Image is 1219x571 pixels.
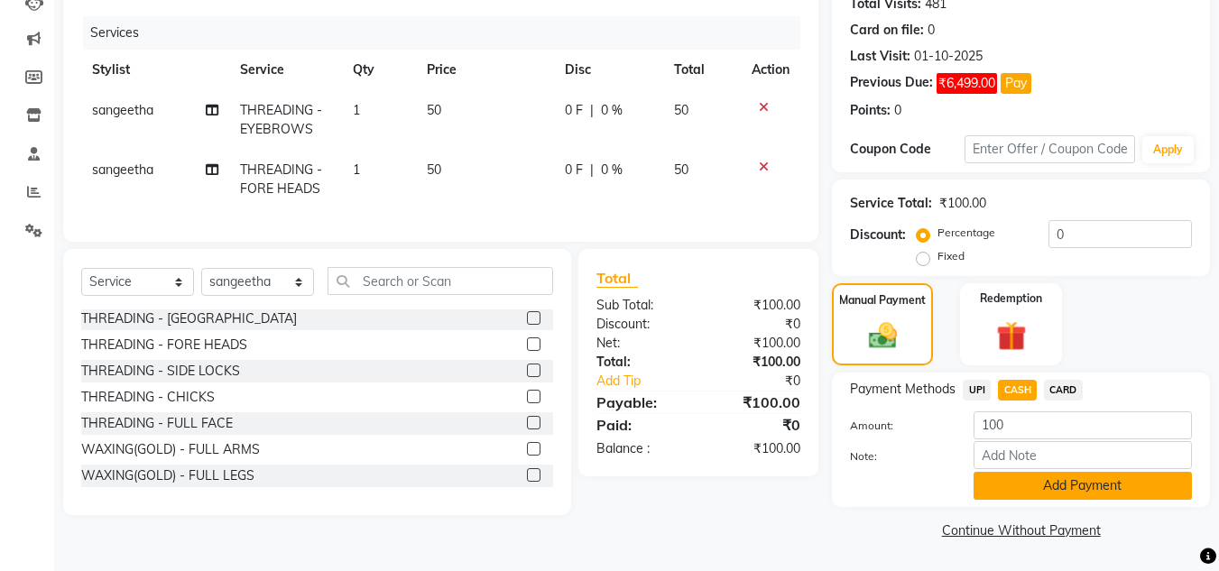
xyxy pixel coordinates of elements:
span: | [590,101,594,120]
a: Add Tip [583,372,717,391]
input: Search or Scan [328,267,553,295]
div: Card on file: [850,21,924,40]
a: Continue Without Payment [836,521,1206,540]
span: 1 [353,161,360,178]
div: Discount: [583,315,698,334]
span: THREADING - FORE HEADS [240,161,322,197]
div: THREADING - FULL FACE [81,414,233,433]
div: Services [83,16,814,50]
input: Add Note [974,441,1192,469]
span: CARD [1044,380,1083,401]
div: THREADING - [GEOGRAPHIC_DATA] [81,309,297,328]
span: 0 F [565,101,583,120]
span: ₹6,499.00 [937,73,997,94]
div: ₹0 [698,414,814,436]
span: 50 [427,161,441,178]
th: Total [663,50,741,90]
div: Balance : [583,439,698,458]
div: Sub Total: [583,296,698,315]
div: Paid: [583,414,698,436]
label: Percentage [937,225,995,241]
span: 0 % [601,101,623,120]
div: Payable: [583,391,698,413]
label: Note: [836,448,959,465]
div: ₹0 [698,315,814,334]
label: Manual Payment [839,292,926,309]
span: UPI [963,380,991,401]
div: Points: [850,101,891,120]
div: Service Total: [850,194,932,213]
th: Action [741,50,800,90]
div: WAXING(GOLD) - FULL ARMS [81,440,260,459]
span: Payment Methods [850,380,956,399]
div: 0 [928,21,935,40]
input: Amount [974,411,1192,439]
img: _gift.svg [987,318,1036,355]
th: Qty [342,50,417,90]
div: ₹100.00 [698,439,814,458]
label: Redemption [980,290,1042,307]
span: | [590,161,594,180]
span: 50 [427,102,441,118]
button: Apply [1142,136,1194,163]
div: THREADING - SIDE LOCKS [81,362,240,381]
div: THREADING - FORE HEADS [81,336,247,355]
th: Service [229,50,341,90]
button: Add Payment [974,472,1192,500]
div: Coupon Code [850,140,964,159]
div: Last Visit: [850,47,910,66]
label: Amount: [836,418,959,434]
div: Previous Due: [850,73,933,94]
div: THREADING - CHICKS [81,388,215,407]
img: _cash.svg [860,319,906,352]
th: Stylist [81,50,229,90]
span: 50 [674,161,688,178]
div: ₹100.00 [939,194,986,213]
div: ₹100.00 [698,334,814,353]
div: ₹100.00 [698,296,814,315]
button: Pay [1001,73,1031,94]
th: Disc [554,50,663,90]
div: Total: [583,353,698,372]
div: Net: [583,334,698,353]
div: ₹0 [718,372,815,391]
div: WAXING(GOLD) - FULL LEGS [81,466,254,485]
span: 1 [353,102,360,118]
span: 0 % [601,161,623,180]
div: ₹100.00 [698,391,814,413]
input: Enter Offer / Coupon Code [965,135,1135,163]
th: Price [416,50,554,90]
div: Discount: [850,226,906,244]
span: 0 F [565,161,583,180]
span: sangeetha [92,102,153,118]
span: 50 [674,102,688,118]
div: 01-10-2025 [914,47,983,66]
div: ₹100.00 [698,353,814,372]
label: Fixed [937,248,965,264]
span: CASH [998,380,1037,401]
span: Total [596,269,638,288]
span: sangeetha [92,161,153,178]
div: 0 [894,101,901,120]
span: THREADING - EYEBROWS [240,102,322,137]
